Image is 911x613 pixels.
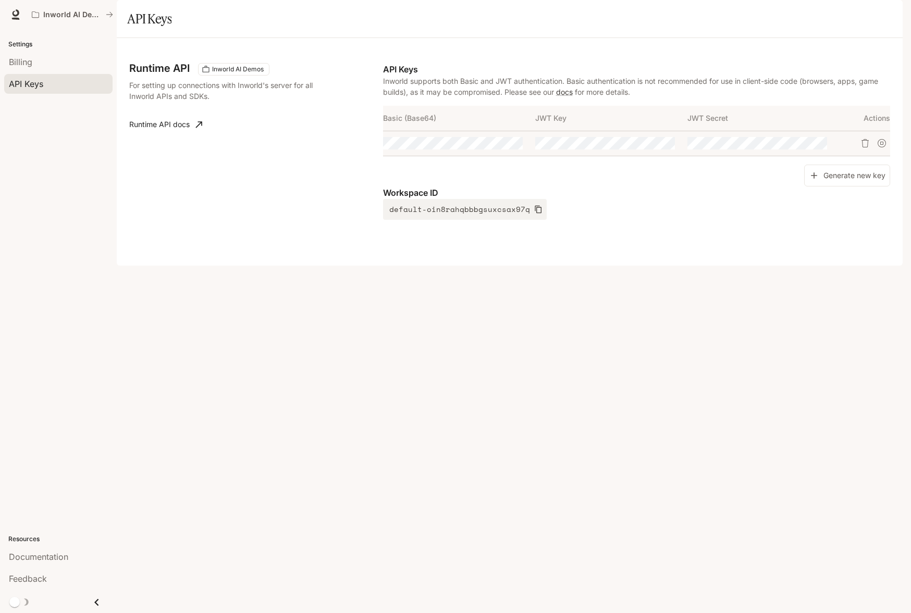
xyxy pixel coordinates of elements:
th: Basic (Base64) [383,106,535,131]
button: Delete API key [857,135,873,152]
p: For setting up connections with Inworld's server for all Inworld APIs and SDKs. [129,80,313,102]
th: JWT Secret [687,106,840,131]
button: Generate new key [804,165,890,187]
p: API Keys [383,63,890,76]
button: Suspend API key [873,135,890,152]
button: default-oin8rahqbbbgsuxcsax97q [383,199,547,220]
a: docs [556,87,573,96]
h3: Runtime API [129,63,190,73]
p: Inworld supports both Basic and JWT authentication. Basic authentication is not recommended for u... [383,76,890,97]
p: Inworld AI Demos [43,10,102,19]
th: Actions [840,106,890,131]
div: These keys will apply to your current workspace only [198,63,269,76]
th: JWT Key [535,106,687,131]
p: Workspace ID [383,186,890,199]
h1: API Keys [127,8,171,29]
button: All workspaces [27,4,118,25]
a: Runtime API docs [125,114,206,135]
span: Inworld AI Demos [208,65,268,74]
